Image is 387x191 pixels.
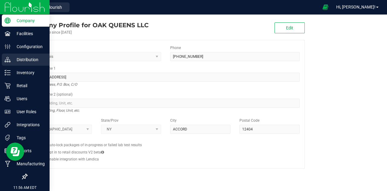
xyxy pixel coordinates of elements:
[5,148,11,154] inline-svg: Reports
[3,185,47,190] p: 11:56 AM EDT
[11,30,47,37] p: Facilities
[11,82,47,89] p: Retail
[336,5,376,9] span: Hi, [PERSON_NAME]!
[239,118,259,123] label: Postal Code
[5,18,11,24] inline-svg: Company
[170,118,177,123] label: City
[47,156,99,162] label: Enable integration with Lendica
[5,31,11,37] inline-svg: Facilities
[32,99,300,108] input: Suite, Building, Unit, etc.
[6,143,24,161] iframe: Resource center
[11,17,47,24] p: Company
[11,56,47,63] p: Distribution
[11,43,47,50] p: Configuration
[32,73,300,82] input: Address
[5,44,11,50] inline-svg: Configuration
[5,135,11,141] inline-svg: Tags
[5,70,11,76] inline-svg: Inventory
[170,45,181,51] label: Phone
[5,83,11,89] inline-svg: Retail
[170,52,300,61] input: (123) 456-7890
[170,125,230,134] input: City
[5,57,11,63] inline-svg: Distribution
[5,96,11,102] inline-svg: Users
[11,160,47,167] p: Manufacturing
[5,122,11,128] inline-svg: Integrations
[11,134,47,141] p: Tags
[101,118,119,123] label: State/Prov
[27,30,148,35] div: Account active since [DATE]
[275,22,305,33] button: Edit
[5,161,11,167] inline-svg: Manufacturing
[32,92,73,97] label: Address Line 2 (optional)
[11,108,47,115] p: User Roles
[32,138,300,142] h2: Configs
[32,107,80,114] i: Suite, Building, Floor, Unit, etc.
[319,1,332,13] span: Open Ecommerce Menu
[47,142,142,148] label: Auto-lock packages of in-progress or failed lab test results
[32,81,77,88] i: Street address, P.O. Box, C/O
[239,125,300,134] input: Postal Code
[286,25,293,30] span: Edit
[11,69,47,76] p: Inventory
[27,21,148,30] div: OAK QUEENS LLC
[11,147,47,154] p: Reports
[11,121,47,128] p: Integrations
[11,95,47,102] p: Users
[5,109,11,115] inline-svg: User Roles
[47,150,104,155] label: Opt in to retail discounts V2 beta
